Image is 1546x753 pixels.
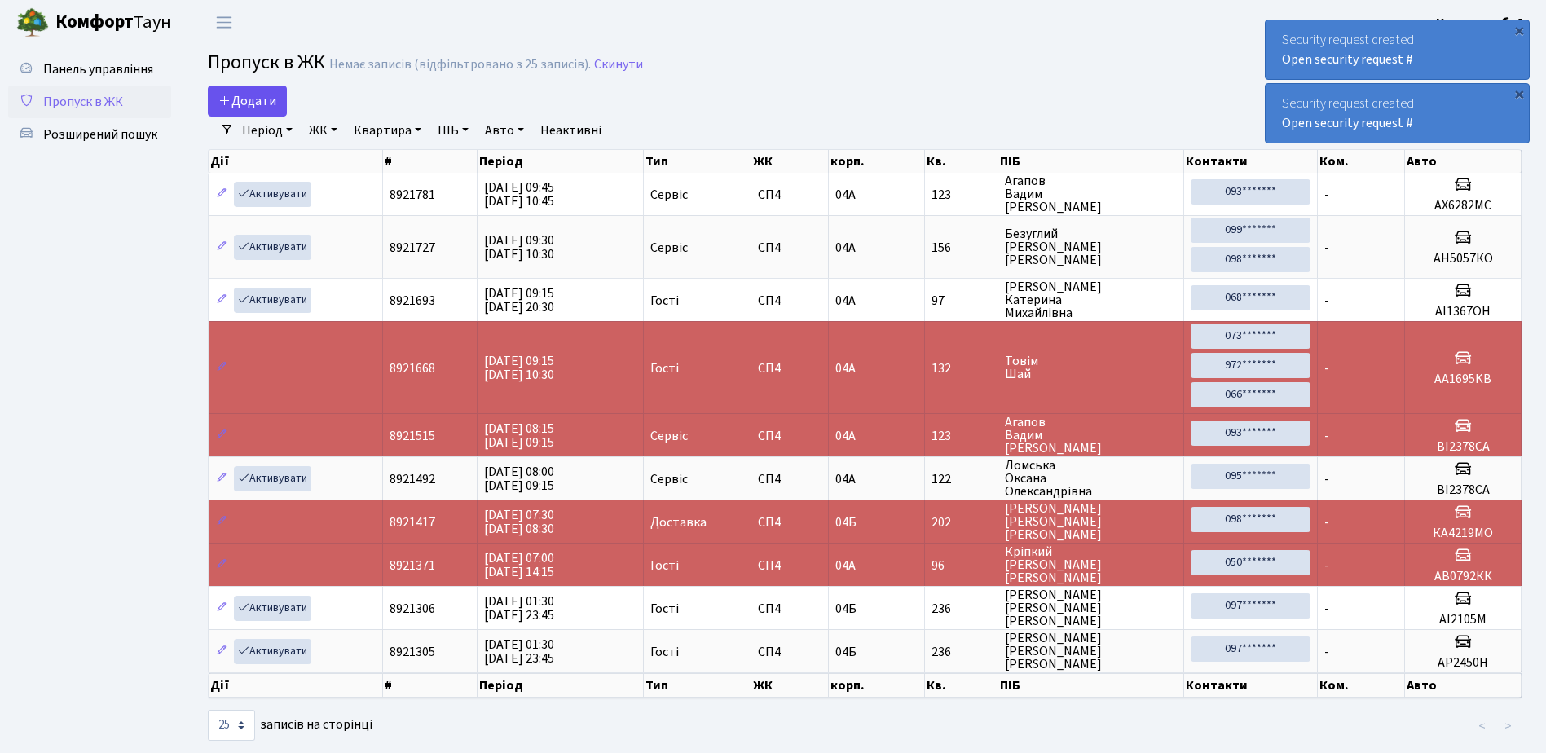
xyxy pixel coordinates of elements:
[1511,22,1527,38] div: ×
[390,600,435,618] span: 8921306
[1511,86,1527,102] div: ×
[8,53,171,86] a: Панель управління
[650,602,679,615] span: Гості
[835,513,857,531] span: 04Б
[383,150,478,173] th: #
[1005,280,1177,319] span: [PERSON_NAME] Катерина Михайлівна
[208,710,372,741] label: записів на сторінці
[758,241,821,254] span: СП4
[758,473,821,486] span: СП4
[484,420,554,451] span: [DATE] 08:15 [DATE] 09:15
[390,470,435,488] span: 8921492
[650,362,679,375] span: Гості
[932,294,991,307] span: 97
[1324,292,1329,310] span: -
[758,645,821,658] span: СП4
[43,60,153,78] span: Панель управління
[1005,416,1177,455] span: Агапов Вадим [PERSON_NAME]
[758,602,821,615] span: СП4
[209,673,383,698] th: Дії
[1324,239,1329,257] span: -
[1412,569,1514,584] h5: АВ0792КК
[650,241,688,254] span: Сервіс
[478,673,644,698] th: Період
[835,557,856,575] span: 04А
[1324,513,1329,531] span: -
[758,516,821,529] span: СП4
[644,150,751,173] th: Тип
[1282,114,1413,132] a: Open security request #
[1282,51,1413,68] a: Open security request #
[234,466,311,491] a: Активувати
[650,473,688,486] span: Сервіс
[390,292,435,310] span: 8921693
[1005,632,1177,671] span: [PERSON_NAME] [PERSON_NAME] [PERSON_NAME]
[1324,359,1329,377] span: -
[650,188,688,201] span: Сервіс
[835,427,856,445] span: 04А
[1324,643,1329,661] span: -
[16,7,49,39] img: logo.png
[650,516,707,529] span: Доставка
[1412,526,1514,541] h5: КА4219МО
[835,292,856,310] span: 04А
[209,150,383,173] th: Дії
[932,429,991,443] span: 123
[431,117,475,144] a: ПІБ
[1324,470,1329,488] span: -
[484,231,554,263] span: [DATE] 09:30 [DATE] 10:30
[208,48,325,77] span: Пропуск в ЖК
[1436,14,1526,32] b: Консьєрж б. 4.
[751,150,829,173] th: ЖК
[234,182,311,207] a: Активувати
[302,117,344,144] a: ЖК
[234,235,311,260] a: Активувати
[43,93,123,111] span: Пропуск в ЖК
[484,178,554,210] span: [DATE] 09:45 [DATE] 10:45
[383,673,478,698] th: #
[329,57,591,73] div: Немає записів (відфільтровано з 25 записів).
[478,117,531,144] a: Авто
[998,150,1184,173] th: ПІБ
[998,673,1184,698] th: ПІБ
[1324,427,1329,445] span: -
[835,359,856,377] span: 04А
[932,516,991,529] span: 202
[55,9,171,37] span: Таун
[234,596,311,621] a: Активувати
[1005,174,1177,214] span: Агапов Вадим [PERSON_NAME]
[218,92,276,110] span: Додати
[835,186,856,204] span: 04А
[234,639,311,664] a: Активувати
[484,284,554,316] span: [DATE] 09:15 [DATE] 20:30
[390,427,435,445] span: 8921515
[1324,557,1329,575] span: -
[1412,198,1514,214] h5: АХ6282МС
[932,362,991,375] span: 132
[650,645,679,658] span: Гості
[1412,482,1514,498] h5: ВІ2378СА
[829,150,925,173] th: корп.
[234,288,311,313] a: Активувати
[8,86,171,118] a: Пропуск в ЖК
[835,470,856,488] span: 04А
[650,429,688,443] span: Сервіс
[390,359,435,377] span: 8921668
[1005,354,1177,381] span: Товім Шай
[758,362,821,375] span: СП4
[1005,459,1177,498] span: Ломська Оксана Олександрівна
[835,600,857,618] span: 04Б
[1318,673,1405,698] th: Ком.
[1412,304,1514,319] h5: АІ1367ОН
[390,643,435,661] span: 8921305
[1436,13,1526,33] a: Консьєрж б. 4.
[835,239,856,257] span: 04А
[390,557,435,575] span: 8921371
[347,117,428,144] a: Квартира
[204,9,244,36] button: Переключити навігацію
[1405,150,1522,173] th: Авто
[208,710,255,741] select: записів на сторінці
[925,673,998,698] th: Кв.
[484,549,554,581] span: [DATE] 07:00 [DATE] 14:15
[835,643,857,661] span: 04Б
